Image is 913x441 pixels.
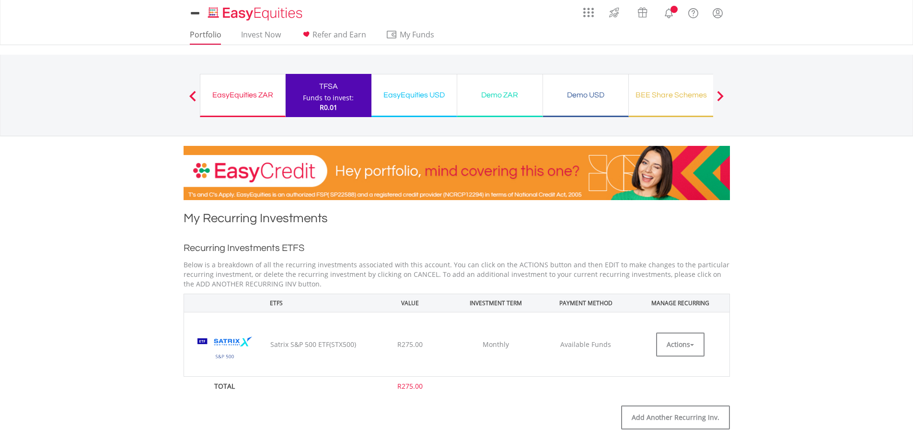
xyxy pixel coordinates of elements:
img: grid-menu-icon.svg [583,7,594,18]
a: Refer and Earn [297,30,370,45]
a: Invest Now [237,30,285,45]
img: EasyEquities_Logo.png [206,6,306,22]
h2: Recurring Investments ETFS [184,241,730,255]
a: AppsGrid [577,2,600,18]
div: EasyEquities USD [377,88,451,102]
th: PAYMENT METHOD [541,294,632,312]
img: thrive-v2.svg [606,5,622,20]
span: R0.01 [320,103,337,112]
h1: My Recurring Investments [184,210,730,231]
a: Portfolio [186,30,225,45]
span: R275.00 [397,340,423,349]
img: TFSA.STX500.png [189,327,261,371]
div: Demo ZAR [463,88,537,102]
a: Add Another Recurring Inv. [621,405,730,429]
a: FAQ's and Support [681,2,705,22]
div: EasyEquities ZAR [206,88,279,102]
span: My Funds [386,28,449,41]
div: TFSA [291,80,366,93]
th: VALUE [369,294,451,312]
div: Funds to invest: [303,93,354,103]
div: Demo USD [549,88,623,102]
span: R275.00 [397,381,423,391]
th: TOTAL [184,377,266,396]
a: My Profile [705,2,730,24]
a: Notifications [657,2,681,22]
a: Home page [204,2,306,22]
p: Below is a breakdown of all the recurring investments associated with this account. You can click... [184,260,730,289]
td: Monthly [451,312,541,377]
span: Refer and Earn [312,29,366,40]
td: Satrix S&P 500 ETF(STX500) [266,312,369,377]
img: vouchers-v2.svg [635,5,650,20]
a: Vouchers [628,2,657,20]
button: Previous [183,95,202,105]
th: ETFS [184,294,369,312]
button: Next [711,95,730,105]
img: EasyCredit Promotion Banner [184,146,730,200]
th: INVESTMENT TERM [451,294,541,312]
button: Actions [656,333,705,357]
td: Available Funds [541,312,632,377]
div: BEE Share Schemes [635,88,708,102]
th: MANAGE RECURRING [631,294,729,312]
